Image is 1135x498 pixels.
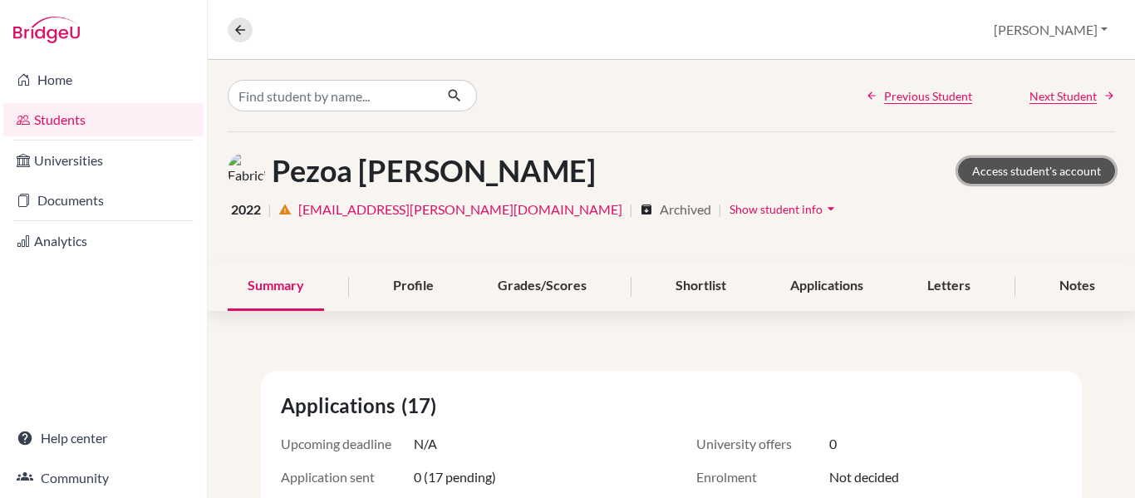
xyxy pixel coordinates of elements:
span: Archived [660,200,711,219]
i: archive [640,203,653,216]
span: University offers [696,434,829,454]
span: N/A [414,434,437,454]
button: [PERSON_NAME] [986,14,1115,46]
input: Find student by name... [228,80,434,111]
a: Help center [3,422,204,455]
span: | [629,200,633,219]
span: 0 (17 pending) [414,467,496,487]
i: arrow_drop_down [823,200,839,217]
span: Previous Student [884,87,972,105]
span: Application sent [281,467,414,487]
a: Universities [3,144,204,177]
span: Upcoming deadline [281,434,414,454]
div: Profile [373,262,454,311]
div: Letters [907,262,990,311]
span: Not decided [829,467,899,487]
a: Previous Student [866,87,972,105]
span: (17) [401,391,443,421]
div: Notes [1039,262,1115,311]
a: [EMAIL_ADDRESS][PERSON_NAME][DOMAIN_NAME] [298,200,622,219]
h1: Pezoa [PERSON_NAME] [272,153,596,189]
a: Analytics [3,224,204,258]
span: Show student info [730,202,823,216]
img: Fabricio Pezoa Giordano's avatar [228,152,265,190]
div: Grades/Scores [478,262,607,311]
a: Home [3,63,204,96]
span: Next Student [1029,87,1097,105]
a: Community [3,461,204,495]
span: 0 [829,434,837,454]
a: Next Student [1029,87,1115,105]
img: Bridge-U [13,17,80,43]
span: | [718,200,722,219]
div: Shortlist [656,262,746,311]
i: warning [278,203,292,216]
button: Show student infoarrow_drop_down [729,196,840,222]
span: 2022 [231,200,261,219]
span: Applications [281,391,401,421]
a: Access student's account [958,158,1115,184]
div: Applications [770,262,883,311]
div: Summary [228,262,324,311]
span: Enrolment [696,467,829,487]
a: Documents [3,184,204,217]
a: Students [3,103,204,136]
span: | [268,200,272,219]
